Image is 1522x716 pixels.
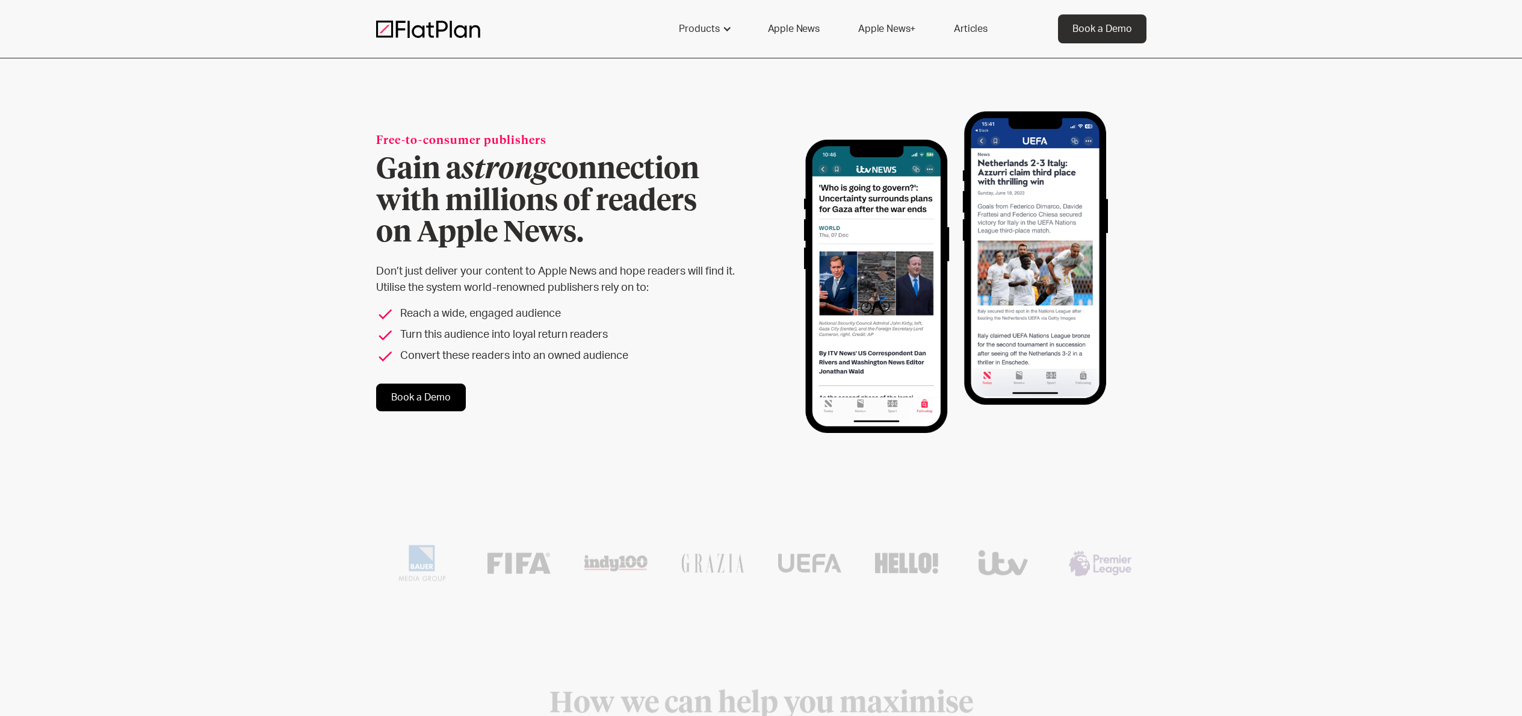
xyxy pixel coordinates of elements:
[753,14,834,43] a: Apple News
[376,133,756,149] div: Free-to-consumer publishers
[664,14,744,43] div: Products
[376,327,756,343] li: Turn this audience into loyal return readers
[462,155,548,184] em: strong
[844,14,930,43] a: Apple News+
[939,14,1002,43] a: Articles
[376,348,756,364] li: Convert these readers into an owned audience
[376,384,466,411] a: Book a Demo
[376,264,756,296] p: Don’t just deliver your content to Apple News and hope readers will find it. Utilise the system w...
[1058,14,1146,43] a: Book a Demo
[376,306,756,322] li: Reach a wide, engaged audience
[679,22,720,36] div: Products
[1072,22,1132,36] div: Book a Demo
[376,154,756,249] h1: Gain a connection with millions of readers on Apple News.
